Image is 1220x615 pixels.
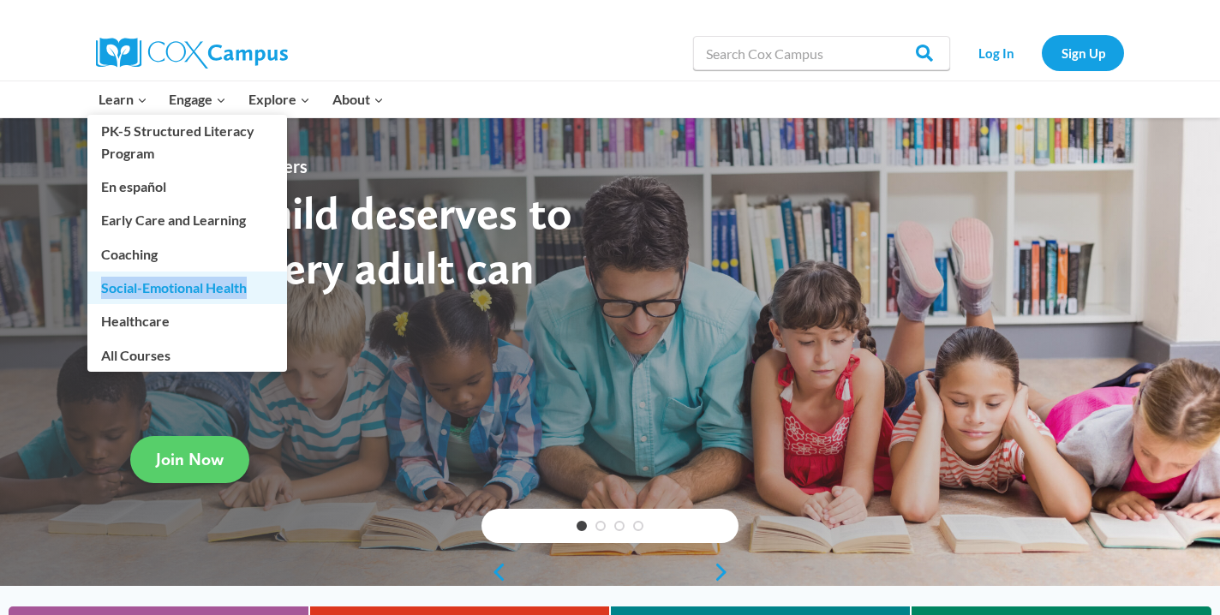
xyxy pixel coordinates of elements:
[87,338,287,371] a: All Courses
[87,170,287,203] a: En español
[633,521,643,531] a: 4
[96,38,288,69] img: Cox Campus
[87,115,287,170] a: PK-5 Structured Literacy Program
[481,562,507,582] a: previous
[713,562,739,582] a: next
[158,81,238,117] button: Child menu of Engage
[595,521,606,531] a: 2
[1042,35,1124,70] a: Sign Up
[87,272,287,304] a: Social-Emotional Health
[156,449,224,469] span: Join Now
[87,237,287,270] a: Coaching
[87,204,287,236] a: Early Care and Learning
[130,185,572,349] strong: Every child deserves to read. Every adult can help.
[87,305,287,337] a: Healthcare
[481,555,739,589] div: content slider buttons
[959,35,1124,70] nav: Secondary Navigation
[577,521,587,531] a: 1
[87,81,158,117] button: Child menu of Learn
[321,81,395,117] button: Child menu of About
[87,81,394,117] nav: Primary Navigation
[614,521,625,531] a: 3
[959,35,1033,70] a: Log In
[130,436,249,483] a: Join Now
[237,81,321,117] button: Child menu of Explore
[693,36,950,70] input: Search Cox Campus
